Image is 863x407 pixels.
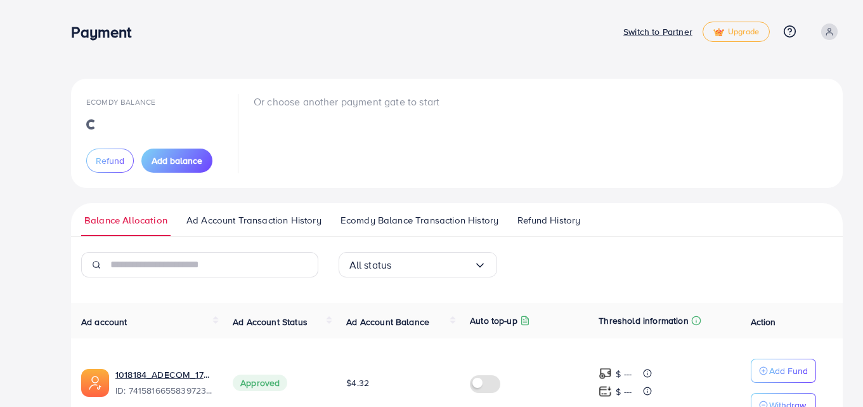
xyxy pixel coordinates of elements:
[86,149,134,173] button: Refund
[152,154,202,167] span: Add balance
[233,375,287,391] span: Approved
[616,384,632,399] p: $ ---
[254,94,439,109] p: Or choose another payment gate to start
[71,23,141,41] h3: Payment
[599,313,688,328] p: Threshold information
[470,313,517,328] p: Auto top-up
[346,377,369,389] span: $4.32
[341,213,498,227] span: Ecomdy Balance Transaction History
[349,255,392,275] span: All status
[599,367,612,380] img: top-up amount
[339,252,497,277] div: Search for option
[751,316,776,328] span: Action
[233,316,308,328] span: Ad Account Status
[703,22,770,42] a: tickUpgrade
[86,97,155,107] span: Ecomdy Balance
[713,28,724,37] img: tick
[391,255,473,275] input: Search for option
[115,368,212,397] div: <span class='underline'>1018184_ADECOM_1726629369576</span></br>7415816655839723537
[346,316,429,328] span: Ad Account Balance
[115,368,212,381] a: 1018184_ADECOM_1726629369576
[769,363,808,378] p: Add Fund
[115,384,212,397] span: ID: 7415816655839723537
[599,385,612,398] img: top-up amount
[616,366,632,382] p: $ ---
[96,154,124,167] span: Refund
[81,369,109,397] img: ic-ads-acc.e4c84228.svg
[84,213,167,227] span: Balance Allocation
[751,359,816,383] button: Add Fund
[81,316,127,328] span: Ad account
[713,27,759,37] span: Upgrade
[517,213,580,227] span: Refund History
[141,149,212,173] button: Add balance
[186,213,321,227] span: Ad Account Transaction History
[623,24,692,39] p: Switch to Partner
